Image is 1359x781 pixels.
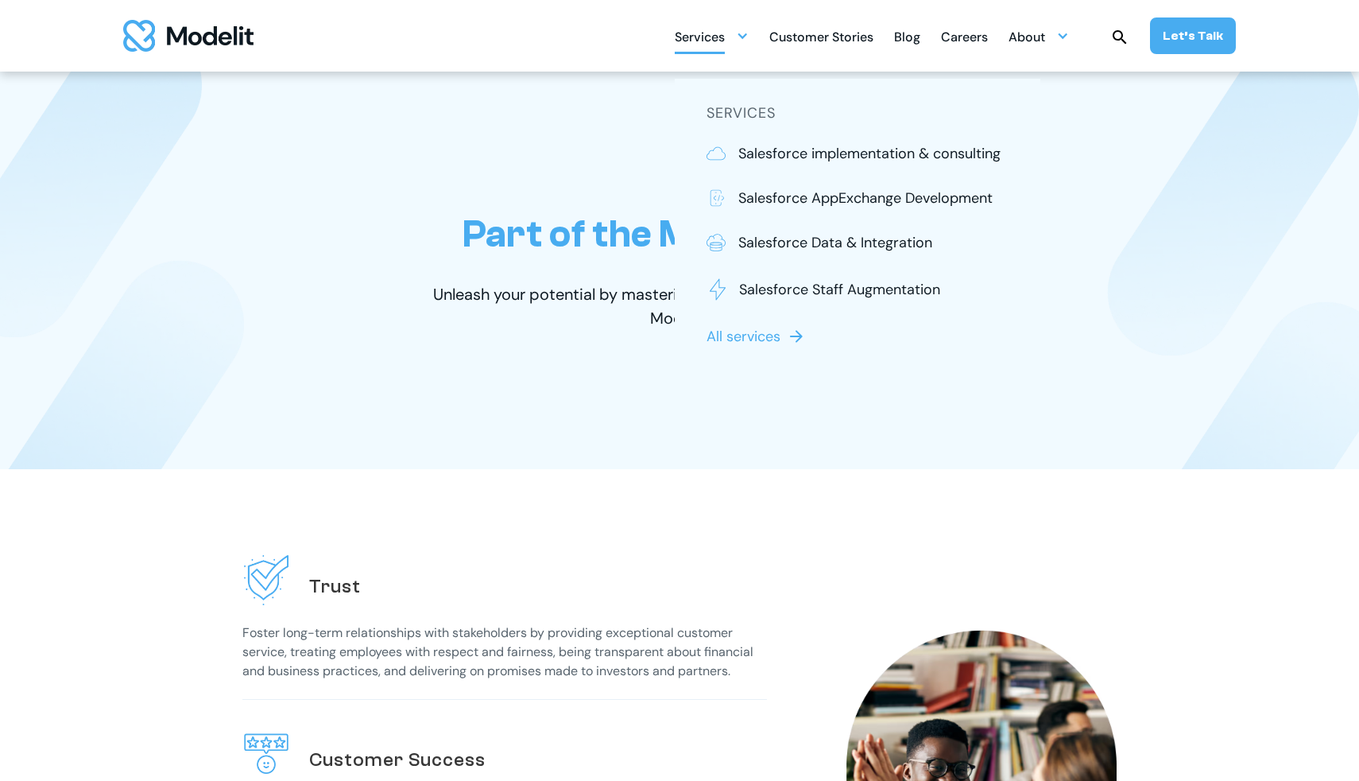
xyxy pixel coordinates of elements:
[894,21,920,52] a: Blog
[738,143,1001,164] p: Salesforce implementation & consulting
[1163,27,1223,45] div: Let’s Talk
[739,279,940,300] p: Salesforce Staff Augmentation
[707,277,1009,302] a: Salesforce Staff Augmentation
[738,188,993,208] p: Salesforce AppExchange Development
[769,21,873,52] a: Customer Stories
[1009,21,1069,52] div: About
[707,326,780,347] p: All services
[309,748,486,772] h2: Customer Success
[707,103,1009,124] h5: SERVICES
[707,143,1009,164] a: Salesforce implementation & consulting
[707,326,809,347] a: All services
[787,327,806,346] img: arrow
[738,232,932,253] p: Salesforce Data & Integration
[941,23,988,54] div: Careers
[675,79,1040,363] nav: Services
[463,212,896,257] h1: Part of the Modelit Team
[675,23,725,54] div: Services
[1150,17,1236,54] a: Let’s Talk
[769,23,873,54] div: Customer Stories
[123,20,254,52] a: home
[405,282,954,330] p: Unleash your potential by mastering Salesforce and technology with Modelit.
[1009,23,1045,54] div: About
[894,23,920,54] div: Blog
[242,624,767,681] p: Foster long-term relationships with stakeholders by providing exceptional customer service, treat...
[707,188,1009,208] a: Salesforce AppExchange Development
[123,20,254,52] img: modelit logo
[309,574,361,599] h2: Trust
[707,232,1009,253] a: Salesforce Data & Integration
[941,21,988,52] a: Careers
[675,21,749,52] div: Services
